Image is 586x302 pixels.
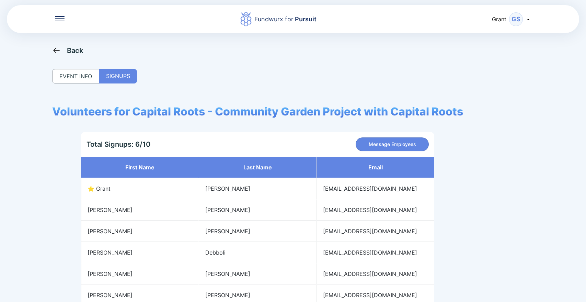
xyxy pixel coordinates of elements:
[199,199,317,221] td: [PERSON_NAME]
[369,141,416,148] span: Message Employees
[317,242,434,263] td: [EMAIL_ADDRESS][DOMAIN_NAME]
[509,12,523,26] div: GS
[99,69,137,83] div: SIGNUPS
[199,157,317,178] th: Last name
[67,46,83,55] div: Back
[317,263,434,284] td: [EMAIL_ADDRESS][DOMAIN_NAME]
[81,242,199,263] td: [PERSON_NAME]
[199,221,317,242] td: [PERSON_NAME]
[199,178,317,199] td: [PERSON_NAME]
[317,157,434,178] th: Email
[81,221,199,242] td: [PERSON_NAME]
[199,242,317,263] td: Debboli
[81,157,199,178] th: First name
[294,15,317,23] span: Pursuit
[81,263,199,284] td: [PERSON_NAME]
[356,137,429,151] button: Message Employees
[81,178,199,199] td: ⭐ Grant
[81,199,199,221] td: [PERSON_NAME]
[317,199,434,221] td: [EMAIL_ADDRESS][DOMAIN_NAME]
[317,221,434,242] td: [EMAIL_ADDRESS][DOMAIN_NAME]
[254,14,317,24] div: Fundwurx for
[52,105,463,118] span: Volunteers for Capital Roots - Community Garden Project with Capital Roots
[317,178,434,199] td: [EMAIL_ADDRESS][DOMAIN_NAME]
[52,69,99,83] div: EVENT INFO
[492,16,506,23] span: Grant
[87,140,150,148] div: Total Signups: 6/10
[199,263,317,284] td: [PERSON_NAME]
